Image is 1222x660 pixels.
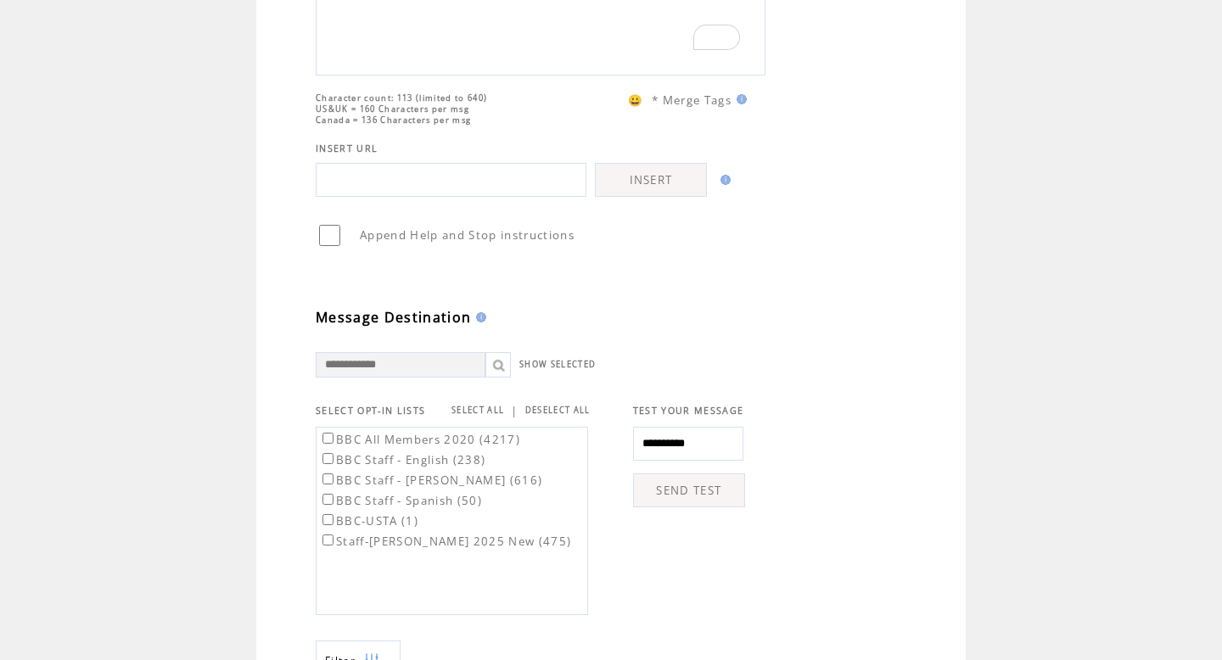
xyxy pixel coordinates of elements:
[511,403,518,418] span: |
[322,514,334,525] input: BBC-USTA (1)
[316,115,471,126] span: Canada = 136 Characters per msg
[319,534,571,549] label: Staff-[PERSON_NAME] 2025 New (475)
[319,513,418,529] label: BBC-USTA (1)
[316,308,471,327] span: Message Destination
[316,103,469,115] span: US&UK = 160 Characters per msg
[316,143,378,154] span: INSERT URL
[322,473,334,484] input: BBC Staff - [PERSON_NAME] (616)
[633,473,745,507] a: SEND TEST
[519,359,596,370] a: SHOW SELECTED
[322,534,334,545] input: Staff-[PERSON_NAME] 2025 New (475)
[319,432,520,447] label: BBC All Members 2020 (4217)
[652,92,732,108] span: * Merge Tags
[319,473,542,488] label: BBC Staff - [PERSON_NAME] (616)
[322,453,334,464] input: BBC Staff - English (238)
[319,493,482,508] label: BBC Staff - Spanish (50)
[322,494,334,505] input: BBC Staff - Spanish (50)
[715,175,731,185] img: help.gif
[451,405,504,416] a: SELECT ALL
[316,92,487,103] span: Character count: 113 (limited to 640)
[471,312,486,322] img: help.gif
[628,92,643,108] span: 😀
[525,405,591,416] a: DESELECT ALL
[322,433,334,444] input: BBC All Members 2020 (4217)
[319,452,485,467] label: BBC Staff - English (238)
[633,405,744,417] span: TEST YOUR MESSAGE
[360,227,575,243] span: Append Help and Stop instructions
[732,94,747,104] img: help.gif
[316,405,425,417] span: SELECT OPT-IN LISTS
[595,163,707,197] a: INSERT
